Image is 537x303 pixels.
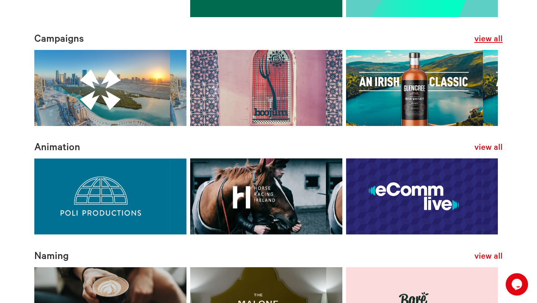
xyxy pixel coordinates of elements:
[32,34,505,46] h2: Campaigns
[32,142,505,155] h2: Animation
[32,251,505,263] h2: Naming
[474,34,503,46] a: view all
[474,251,503,263] a: view all
[474,142,503,155] a: view all
[506,273,530,296] iframe: chat widget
